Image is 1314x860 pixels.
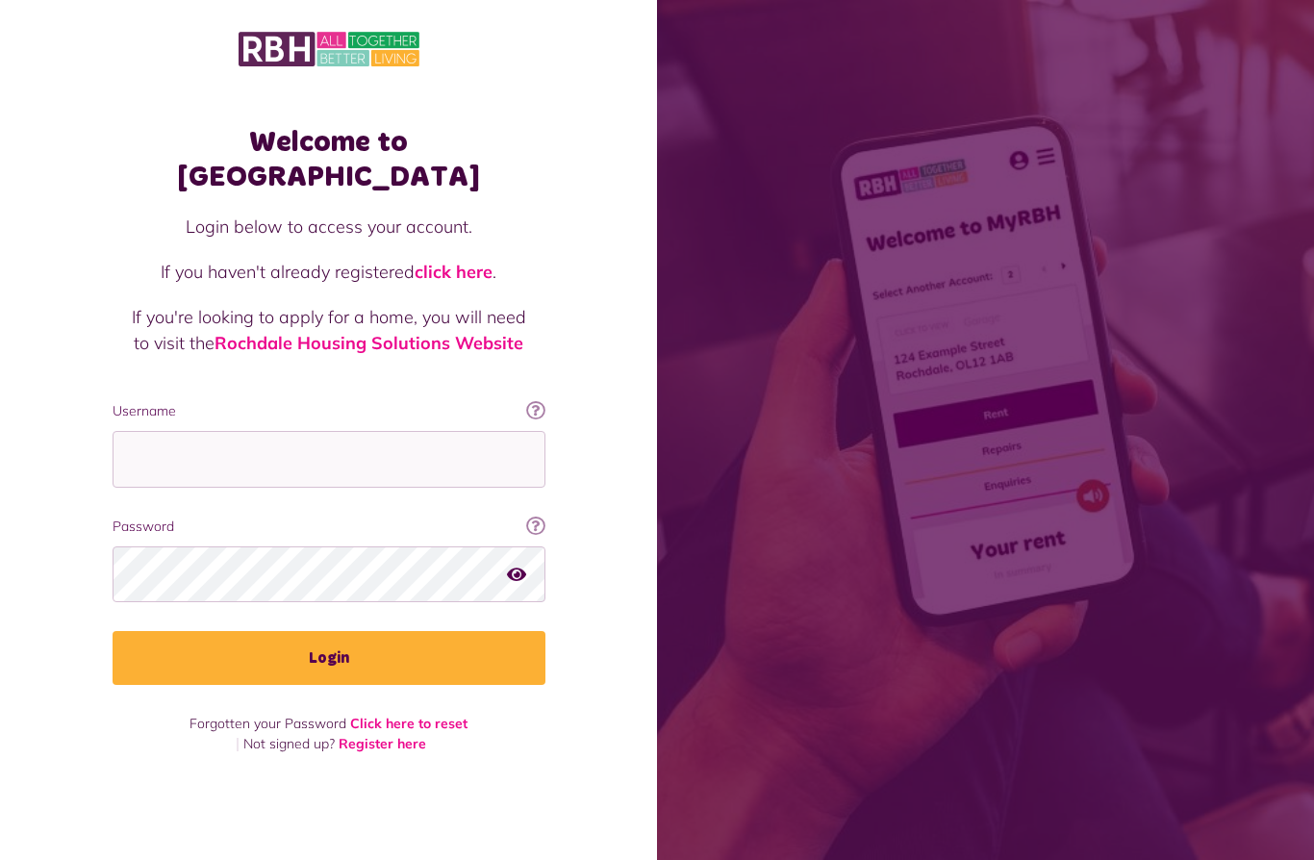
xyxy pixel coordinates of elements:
[190,715,346,732] span: Forgotten your Password
[113,517,545,537] label: Password
[113,125,545,194] h1: Welcome to [GEOGRAPHIC_DATA]
[243,735,335,752] span: Not signed up?
[113,631,545,685] button: Login
[339,735,426,752] a: Register here
[415,261,493,283] a: click here
[215,332,523,354] a: Rochdale Housing Solutions Website
[113,401,545,421] label: Username
[239,29,419,69] img: MyRBH
[132,214,526,240] p: Login below to access your account.
[350,715,467,732] a: Click here to reset
[132,259,526,285] p: If you haven't already registered .
[132,304,526,356] p: If you're looking to apply for a home, you will need to visit the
